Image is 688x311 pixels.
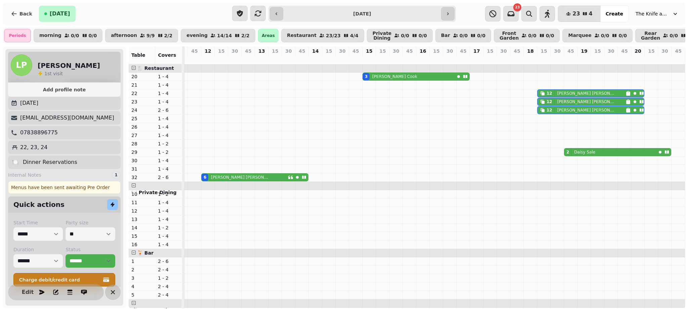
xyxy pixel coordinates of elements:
p: 1 - 4 [158,166,179,172]
p: 11 [131,199,153,206]
p: 2 - 4 [158,292,179,298]
p: 19 [581,48,587,54]
span: Charge debit/credit card [19,277,101,282]
p: 15 [433,48,439,54]
p: 2 [568,56,573,62]
p: 13 [258,48,265,54]
p: 45 [675,48,681,54]
p: 45 [514,48,520,54]
p: 0 [528,56,533,62]
p: 0 [676,56,681,62]
p: Private Dining [373,31,392,40]
div: 6 [204,175,206,180]
button: Front Garden0/00/0 [494,29,560,42]
p: 45 [299,48,305,54]
h2: Quick actions [13,200,64,209]
span: 🍴 Restaurant [137,65,174,71]
p: 1 - 4 [158,98,179,105]
label: Start Time [13,219,63,226]
p: 45 [460,48,466,54]
p: 0 [487,56,493,62]
p: 0 [380,56,385,62]
p: 15 [131,233,153,239]
p: 0 / 0 [546,33,554,38]
p: 9 / 9 [146,33,155,38]
p: 3 [131,275,153,281]
p: 3 [367,56,372,62]
div: 2 [566,149,569,155]
div: 12 [547,99,552,104]
p: 23 [131,98,153,105]
p: 15 [594,48,601,54]
p: 0 / 0 [419,33,427,38]
p: 0 / 0 [528,33,536,38]
p: 30 [393,48,399,54]
p: 45 [567,48,574,54]
p: 0 [608,56,614,62]
p: 0 / 0 [601,33,609,38]
p: 21 [131,82,153,88]
p: 1 - 4 [158,115,179,122]
p: 20 [131,73,153,80]
div: 12 [547,91,552,96]
p: 0 [662,56,668,62]
p: 14 [131,224,153,231]
p: 15 [541,48,547,54]
p: 29 [131,149,153,155]
p: 0 / 0 [401,33,409,38]
p: [DATE] [20,99,38,107]
p: 5 [131,292,153,298]
p: 0 / 0 [89,33,97,38]
p: 17 [473,48,480,54]
p: 1 - 2 [158,224,179,231]
p: 1 - 4 [158,132,179,139]
p: 0 [299,56,305,62]
button: afternoon9/92/2 [105,29,178,42]
p: 0 [232,56,238,62]
span: Add profile note [16,87,113,92]
p: 1 [131,258,153,265]
p: 0 [582,56,587,62]
p: 1 - 4 [158,241,179,248]
p: [PERSON_NAME] Cook [372,74,417,79]
p: 45 [352,48,359,54]
p: 0 [246,56,251,62]
p: 0 / 0 [618,33,627,38]
p: 45 [191,48,198,54]
p: 0 / 0 [670,33,678,38]
button: Add profile note [11,85,118,94]
div: 12 [547,107,552,113]
p: [PERSON_NAME] [PERSON_NAME] [557,91,616,96]
p: 2 - 4 [158,283,179,290]
button: The Knife and [PERSON_NAME] [632,8,683,20]
p: 30 [339,48,345,54]
p: 0 [514,56,520,62]
p: 45 [621,48,628,54]
p: 0 [595,56,600,62]
p: 0 [622,56,627,62]
p: 25 [131,115,153,122]
p: 4 [131,283,153,290]
p: 30 [554,48,560,54]
p: 1 - 2 [158,191,179,197]
p: [PERSON_NAME] [PERSON_NAME] [211,175,269,180]
p: 2 / 2 [164,33,173,38]
p: 1 - 4 [158,216,179,223]
p: 0 [420,56,426,62]
span: [DATE] [50,11,70,16]
p: 15 [648,48,654,54]
p: 14 [312,48,318,54]
p: 15 [218,48,224,54]
p: 15 [379,48,386,54]
p: 1 - 2 [158,140,179,147]
p: 1 - 4 [158,82,179,88]
button: Bar0/00/0 [435,29,491,42]
p: 27 [131,132,153,139]
p: 30 [661,48,668,54]
p: 15 [326,48,332,54]
p: 0 [635,56,641,62]
span: LP [16,61,27,69]
p: 1 - 4 [158,208,179,214]
p: Dinner Reservations [23,158,77,166]
button: [DATE] [39,6,76,22]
